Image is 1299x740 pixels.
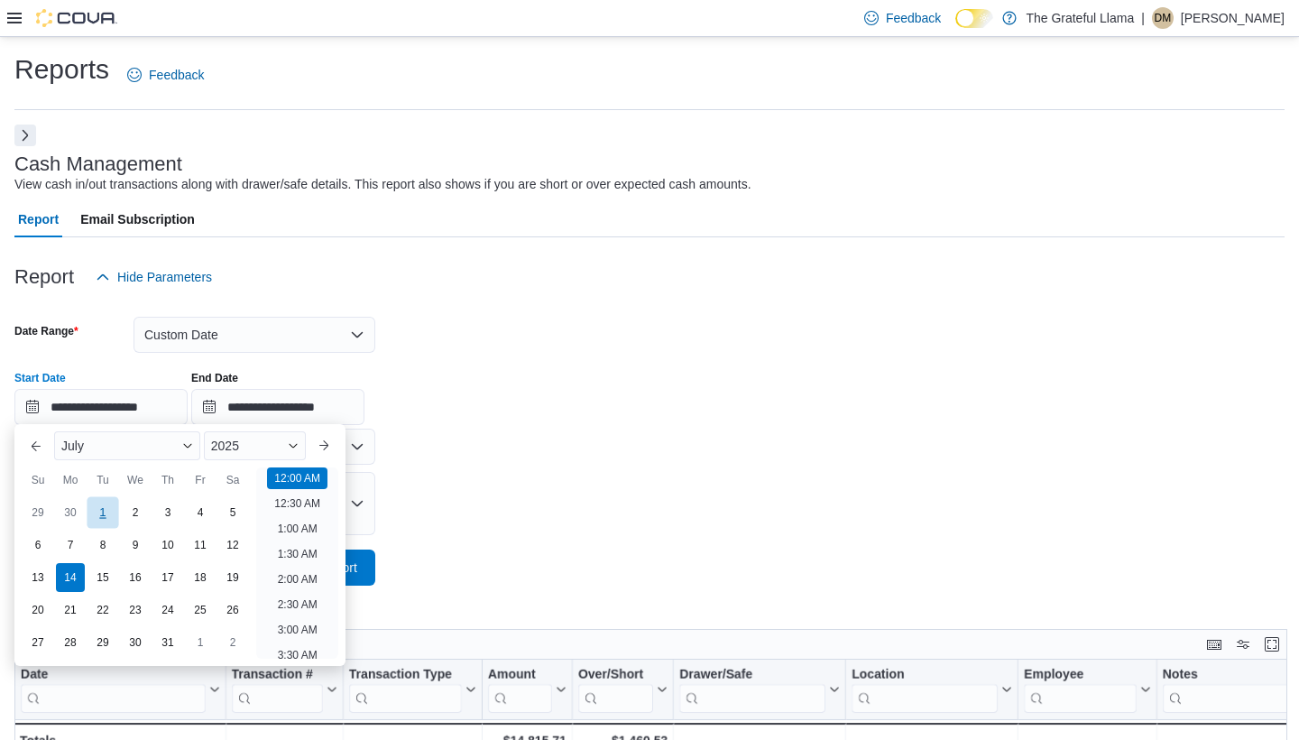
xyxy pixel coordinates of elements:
[488,667,552,713] div: Amount
[14,175,751,194] div: View cash in/out transactions along with drawer/safe details. This report also shows if you are s...
[1141,7,1145,29] p: |
[232,667,337,713] button: Transaction #
[153,466,182,495] div: Th
[955,9,993,28] input: Dark Mode
[186,628,215,657] div: day-1
[149,66,204,84] span: Feedback
[218,466,247,495] div: Sa
[271,518,325,540] li: 1:00 AM
[14,125,36,146] button: Next
[679,667,840,713] button: Drawer/Safe
[56,466,85,495] div: Mo
[218,531,247,560] div: day-12
[267,467,327,489] li: 12:00 AM
[218,628,247,657] div: day-2
[56,596,85,624] div: day-21
[153,563,182,592] div: day-17
[271,594,325,615] li: 2:30 AM
[578,667,653,713] div: Over/Short
[1024,667,1137,684] div: Employee
[218,596,247,624] div: day-26
[14,371,66,385] label: Start Date
[852,667,998,684] div: Location
[88,259,219,295] button: Hide Parameters
[186,531,215,560] div: day-11
[488,667,567,713] button: Amount
[218,563,247,592] div: day-19
[349,667,476,713] button: Transaction Type
[56,628,85,657] div: day-28
[488,667,552,684] div: Amount
[23,563,52,592] div: day-13
[232,667,323,713] div: Transaction # URL
[22,496,249,659] div: July, 2025
[117,268,212,286] span: Hide Parameters
[61,439,84,453] span: July
[14,324,78,338] label: Date Range
[256,467,338,659] ul: Time
[23,531,52,560] div: day-6
[56,563,85,592] div: day-14
[121,628,150,657] div: day-30
[271,644,325,666] li: 3:30 AM
[1181,7,1285,29] p: [PERSON_NAME]
[14,389,188,425] input: Press the down key to enter a popover containing a calendar. Press the escape key to close the po...
[218,498,247,527] div: day-5
[56,498,85,527] div: day-30
[271,543,325,565] li: 1:30 AM
[121,531,150,560] div: day-9
[271,619,325,641] li: 3:00 AM
[121,466,150,495] div: We
[1024,667,1151,713] button: Employee
[267,493,327,514] li: 12:30 AM
[23,498,52,527] div: day-29
[21,667,220,713] button: Date
[121,498,150,527] div: day-2
[578,667,668,713] button: Over/Short
[87,496,118,528] div: day-1
[186,498,215,527] div: day-4
[852,667,998,713] div: Location
[14,153,182,175] h3: Cash Management
[186,563,215,592] div: day-18
[186,466,215,495] div: Fr
[121,563,150,592] div: day-16
[88,628,117,657] div: day-29
[153,498,182,527] div: day-3
[349,667,462,684] div: Transaction Type
[852,667,1012,713] button: Location
[191,389,364,425] input: Press the down key to open a popover containing a calendar.
[88,466,117,495] div: Tu
[349,667,462,713] div: Transaction Type
[204,431,307,460] div: Button. Open the year selector. 2025 is currently selected.
[14,266,74,288] h3: Report
[121,596,150,624] div: day-23
[120,57,211,93] a: Feedback
[23,466,52,495] div: Su
[186,596,215,624] div: day-25
[1152,7,1174,29] div: Deziray Morales
[271,569,325,590] li: 2:00 AM
[153,596,182,624] div: day-24
[679,667,825,713] div: Drawer/Safe
[54,431,200,460] div: Button. Open the month selector. July is currently selected.
[886,9,941,27] span: Feedback
[21,667,206,684] div: Date
[14,51,109,88] h1: Reports
[1261,634,1283,655] button: Enter fullscreen
[56,531,85,560] div: day-7
[88,596,117,624] div: day-22
[1232,634,1254,655] button: Display options
[21,667,206,713] div: Date
[1155,7,1172,29] span: DM
[309,431,338,460] button: Next month
[1203,634,1225,655] button: Keyboard shortcuts
[679,667,825,684] div: Drawer/Safe
[23,596,52,624] div: day-20
[23,628,52,657] div: day-27
[153,531,182,560] div: day-10
[80,201,195,237] span: Email Subscription
[350,496,364,511] button: Open list of options
[350,439,364,454] button: Open list of options
[232,667,323,684] div: Transaction #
